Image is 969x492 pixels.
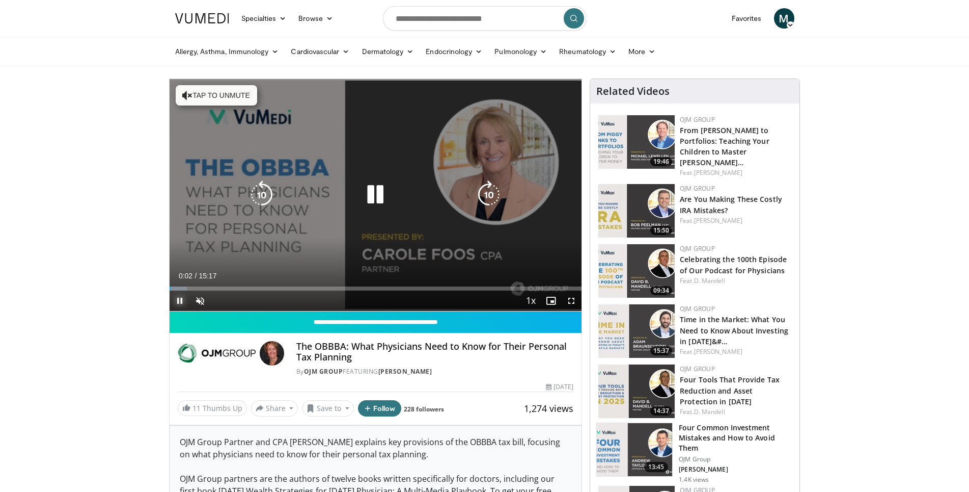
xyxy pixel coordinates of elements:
div: [DATE] [546,382,573,392]
button: Enable picture-in-picture mode [541,291,561,311]
a: [PERSON_NAME] [694,347,742,356]
a: Celebrating the 100th Episode of Our Podcast for Physicians [680,254,787,275]
h4: Related Videos [596,85,670,97]
div: Feat. [680,276,791,286]
video-js: Video Player [170,79,582,312]
h4: The OBBBA: What Physicians Need to Know for Their Personal Tax Planning [296,341,573,363]
a: OJM Group [680,244,715,253]
a: OJM Group [680,304,715,313]
a: [PERSON_NAME] [378,367,432,376]
span: 0:02 [179,272,192,280]
a: D. Mandell [694,276,725,285]
span: / [195,272,197,280]
span: 11 [192,403,201,413]
p: 1.4K views [679,476,709,484]
span: 15:37 [650,346,672,355]
div: Feat. [680,216,791,225]
a: 14:37 [598,365,675,418]
img: OJM Group [178,341,256,366]
a: Favorites [726,8,768,29]
a: Rheumatology [553,41,622,62]
button: Save to [302,400,354,417]
a: M [774,8,794,29]
a: Pulmonology [488,41,553,62]
button: Playback Rate [520,291,541,311]
a: Browse [292,8,339,29]
a: 11 Thumbs Up [178,400,247,416]
div: Progress Bar [170,287,582,291]
a: Allergy, Asthma, Immunology [169,41,285,62]
a: 09:34 [598,244,675,298]
div: Feat. [680,168,791,177]
a: 228 followers [404,405,444,413]
div: Feat. [680,347,791,356]
a: Four Tools That Provide Tax Reduction and Asset Protection in [DATE] [680,375,780,406]
h3: Four Common Investment Mistakes and How to Avoid Them [679,423,793,453]
a: OJM Group [680,184,715,193]
a: More [622,41,661,62]
a: OJM Group [680,365,715,373]
button: Follow [358,400,402,417]
a: 13:45 Four Common Investment Mistakes and How to Avoid Them OJM Group [PERSON_NAME] 1.4K views [596,423,793,484]
a: Time in the Market: What You Need to Know About Investing in [DATE]&#… [680,315,788,346]
a: [PERSON_NAME] [694,168,742,177]
img: 6704c0a6-4d74-4e2e-aaba-7698dfbc586a.150x105_q85_crop-smart_upscale.jpg [598,365,675,418]
a: From [PERSON_NAME] to Portfolios: Teaching Your Children to Master [PERSON_NAME]… [680,125,769,167]
a: Specialties [235,8,293,29]
img: cfc453be-3f74-41d3-a301-0743b7c46f05.150x105_q85_crop-smart_upscale.jpg [598,304,675,358]
span: 14:37 [650,406,672,416]
span: 15:17 [199,272,216,280]
a: 15:37 [598,304,675,358]
input: Search topics, interventions [383,6,587,31]
button: Unmute [190,291,210,311]
p: OJM Group [679,455,793,463]
a: [PERSON_NAME] [694,216,742,225]
button: Fullscreen [561,291,582,311]
img: Avatar [260,341,284,366]
a: 19:46 [598,115,675,169]
div: Feat. [680,407,791,417]
img: 4b415aee-9520-4d6f-a1e1-8e5e22de4108.150x105_q85_crop-smart_upscale.jpg [598,184,675,238]
span: 19:46 [650,157,672,166]
div: By FEATURING [296,367,573,376]
span: 13:45 [644,462,669,472]
a: OJM Group [680,115,715,124]
a: Endocrinology [420,41,488,62]
a: Cardiovascular [285,41,355,62]
img: f90543b2-11a1-4aab-98f1-82dfa77c6314.png.150x105_q85_crop-smart_upscale.png [597,423,672,476]
p: [PERSON_NAME] [679,465,793,474]
img: 282c92bf-9480-4465-9a17-aeac8df0c943.150x105_q85_crop-smart_upscale.jpg [598,115,675,169]
button: Share [251,400,298,417]
span: 1,274 views [524,402,573,415]
a: Dermatology [356,41,420,62]
img: VuMedi Logo [175,13,229,23]
a: D. Mandell [694,407,725,416]
span: 15:50 [650,226,672,235]
a: OJM Group [304,367,343,376]
button: Pause [170,291,190,311]
img: 7438bed5-bde3-4519-9543-24a8eadaa1c2.150x105_q85_crop-smart_upscale.jpg [598,244,675,298]
span: 09:34 [650,286,672,295]
button: Tap to unmute [176,85,257,106]
a: 15:50 [598,184,675,238]
a: Are You Making These Costly IRA Mistakes? [680,194,782,215]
